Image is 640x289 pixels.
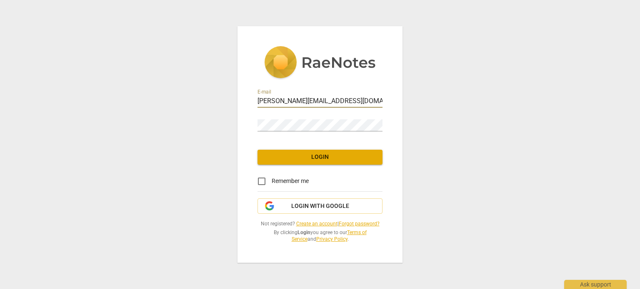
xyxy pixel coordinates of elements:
span: Not registered? | [257,220,382,227]
a: Forgot password? [339,221,380,227]
span: Login with Google [291,202,349,210]
span: Login [264,153,376,161]
b: Login [297,230,310,235]
a: Terms of Service [292,230,367,242]
a: Create an account [296,221,337,227]
button: Login with Google [257,198,382,214]
button: Login [257,150,382,165]
label: E-mail [257,89,271,94]
div: Ask support [564,280,627,289]
span: Remember me [272,177,309,185]
a: Privacy Policy [316,236,347,242]
span: By clicking you agree to our and . [257,229,382,243]
img: 5ac2273c67554f335776073100b6d88f.svg [264,46,376,80]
